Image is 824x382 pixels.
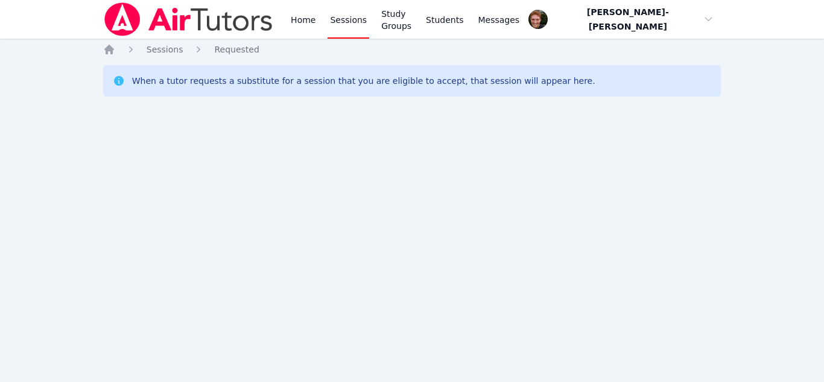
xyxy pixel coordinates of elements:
[132,75,595,87] div: When a tutor requests a substitute for a session that you are eligible to accept, that session wi...
[103,2,274,36] img: Air Tutors
[214,45,259,54] span: Requested
[478,14,520,26] span: Messages
[214,43,259,56] a: Requested
[147,45,183,54] span: Sessions
[147,43,183,56] a: Sessions
[103,43,721,56] nav: Breadcrumb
